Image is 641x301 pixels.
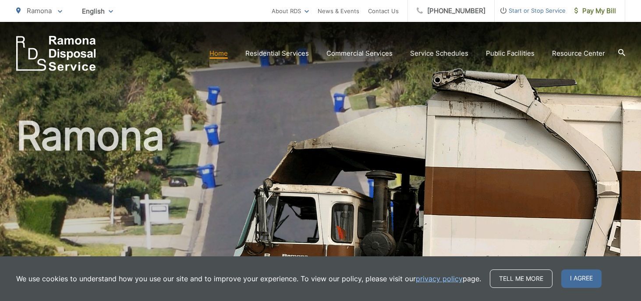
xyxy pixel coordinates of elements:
[574,6,616,16] span: Pay My Bill
[318,6,359,16] a: News & Events
[16,273,481,284] p: We use cookies to understand how you use our site and to improve your experience. To view our pol...
[16,36,96,71] a: EDCD logo. Return to the homepage.
[368,6,399,16] a: Contact Us
[486,48,535,59] a: Public Facilities
[75,4,120,19] span: English
[490,269,552,288] a: Tell me more
[27,7,52,15] span: Ramona
[245,48,309,59] a: Residential Services
[561,269,602,288] span: I agree
[410,48,468,59] a: Service Schedules
[209,48,228,59] a: Home
[326,48,393,59] a: Commercial Services
[416,273,463,284] a: privacy policy
[272,6,309,16] a: About RDS
[552,48,605,59] a: Resource Center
